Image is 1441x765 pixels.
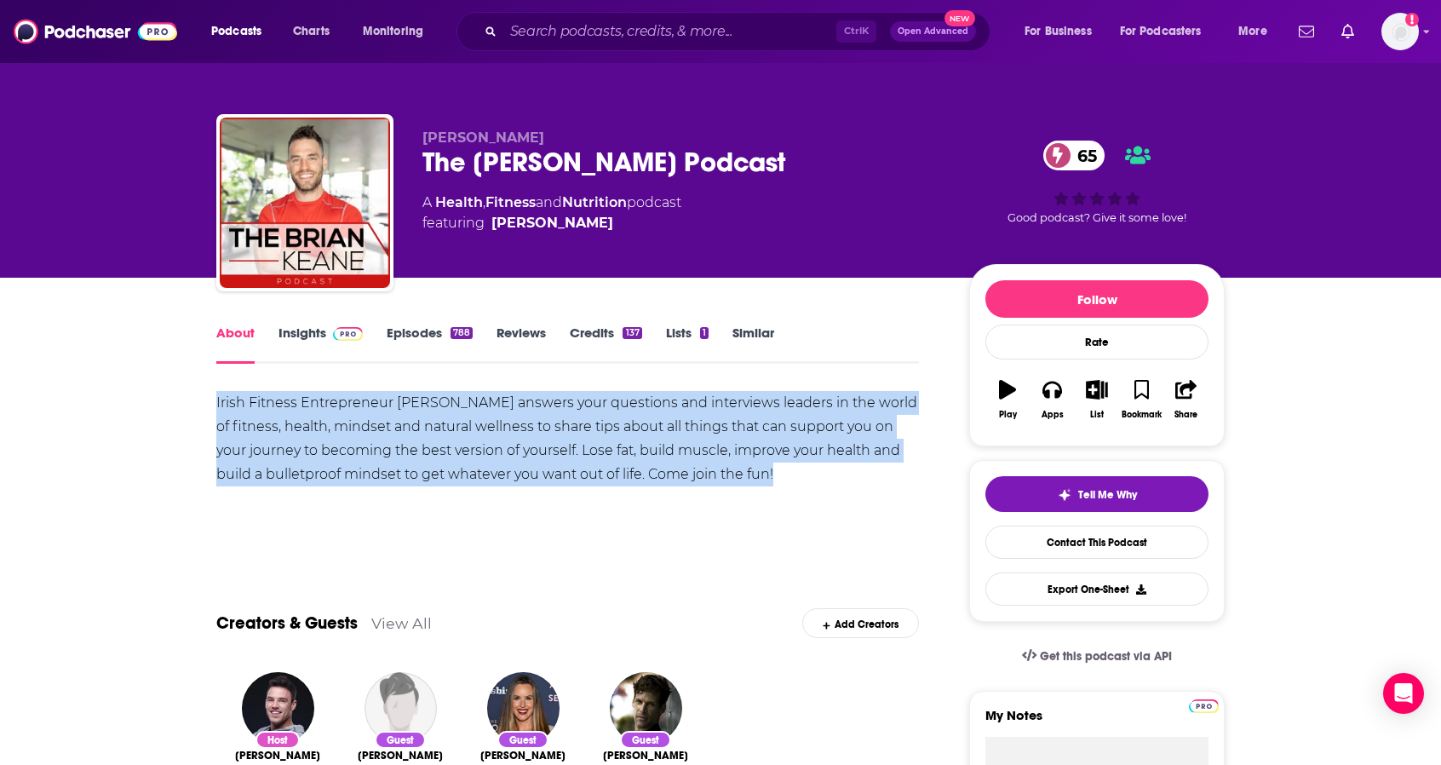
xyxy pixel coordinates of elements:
input: Search podcasts, credits, & more... [503,18,836,45]
img: Podchaser Pro [1189,699,1219,713]
div: Rate [985,325,1208,359]
img: Podchaser Pro [333,327,363,341]
div: Guest [497,731,548,749]
span: Charts [293,20,330,43]
div: 65Good podcast? Give it some love! [969,129,1225,235]
span: For Business [1025,20,1092,43]
a: Fitness [485,194,536,210]
div: Play [999,410,1017,420]
div: Open Intercom Messenger [1383,673,1424,714]
img: Dean Karnazes [610,672,682,745]
img: User Profile [1381,13,1419,50]
div: Share [1174,410,1197,420]
button: tell me why sparkleTell Me Why [985,476,1208,512]
span: Get this podcast via API [1040,649,1172,664]
a: Dean Karnazes [603,749,688,762]
span: Good podcast? Give it some love! [1008,211,1186,224]
a: Episodes788 [387,325,473,364]
button: Share [1164,369,1208,430]
a: Health [435,194,483,210]
svg: Add a profile image [1405,13,1419,26]
button: open menu [1109,18,1226,45]
a: Show notifications dropdown [1292,17,1321,46]
span: Tell Me Why [1078,488,1137,502]
span: For Podcasters [1120,20,1202,43]
button: open menu [1013,18,1113,45]
a: Iain Ward [358,749,443,762]
a: Show notifications dropdown [1335,17,1361,46]
button: open menu [199,18,284,45]
button: open menu [351,18,445,45]
button: Show profile menu [1381,13,1419,50]
button: open menu [1226,18,1289,45]
a: 65 [1043,141,1105,170]
a: InsightsPodchaser Pro [278,325,363,364]
div: 1 [700,327,709,339]
span: 65 [1060,141,1105,170]
img: Podchaser - Follow, Share and Rate Podcasts [14,15,177,48]
span: [PERSON_NAME] [480,749,565,762]
span: More [1238,20,1267,43]
span: Podcasts [211,20,261,43]
div: Host [255,731,300,749]
div: Guest [620,731,671,749]
div: Add Creators [802,608,919,638]
span: [PERSON_NAME] [603,749,688,762]
button: Bookmark [1119,369,1163,430]
button: Follow [985,280,1208,318]
div: List [1090,410,1104,420]
a: View All [371,614,432,632]
span: [PERSON_NAME] [358,749,443,762]
a: Charts [282,18,340,45]
span: New [944,10,975,26]
span: Logged in as megcassidy [1381,13,1419,50]
a: Brian Keane [235,749,320,762]
label: My Notes [985,707,1208,737]
a: About [216,325,255,364]
span: [PERSON_NAME] [422,129,544,146]
a: Pro website [1189,697,1219,713]
a: Reviews [497,325,546,364]
div: 137 [623,327,641,339]
img: Charlie Webster [487,672,560,745]
button: Apps [1030,369,1074,430]
div: 788 [451,327,473,339]
a: Contact This Podcast [985,526,1208,559]
img: Brian Keane [242,672,314,745]
div: A podcast [422,193,681,233]
span: Monitoring [363,20,423,43]
button: Export One-Sheet [985,572,1208,606]
span: featuring [422,213,681,233]
button: List [1075,369,1119,430]
img: Iain Ward [365,672,437,745]
a: Nutrition [562,194,627,210]
a: Lists1 [666,325,709,364]
div: Irish Fitness Entrepreneur [PERSON_NAME] answers your questions and interviews leaders in the wor... [216,391,919,486]
a: Charlie Webster [480,749,565,762]
img: The Brian Keane Podcast [220,118,390,288]
a: Creators & Guests [216,613,358,634]
a: Credits137 [570,325,641,364]
a: Get this podcast via API [1008,636,1186,677]
span: , [483,194,485,210]
div: Guest [375,731,426,749]
div: Apps [1042,410,1064,420]
span: Open Advanced [898,27,968,36]
img: tell me why sparkle [1058,488,1071,502]
button: Open AdvancedNew [890,21,976,42]
span: and [536,194,562,210]
span: Ctrl K [836,20,876,43]
div: Search podcasts, credits, & more... [473,12,1007,51]
a: Similar [732,325,774,364]
div: Bookmark [1122,410,1162,420]
span: [PERSON_NAME] [235,749,320,762]
a: Brian Keane [491,213,613,233]
button: Play [985,369,1030,430]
